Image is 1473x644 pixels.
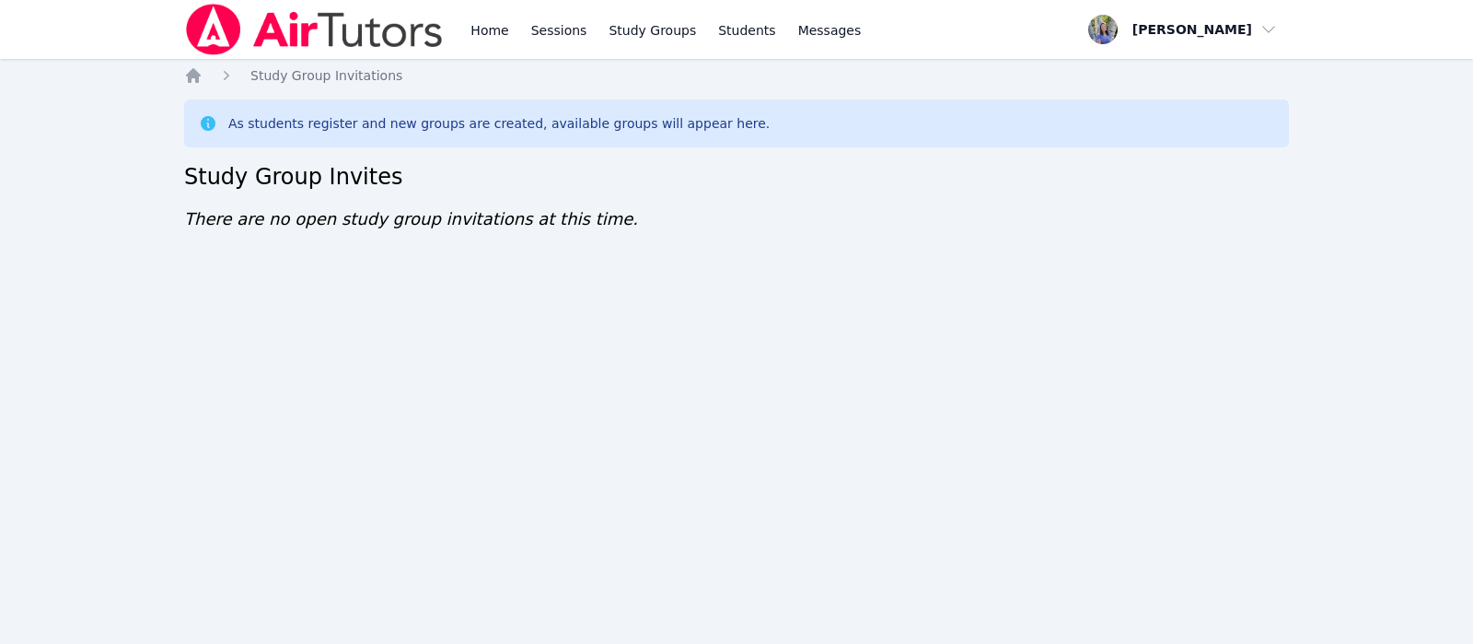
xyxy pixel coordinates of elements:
[250,68,402,83] span: Study Group Invitations
[184,162,1289,192] h2: Study Group Invites
[184,66,1289,85] nav: Breadcrumb
[184,209,638,228] span: There are no open study group invitations at this time.
[798,21,862,40] span: Messages
[250,66,402,85] a: Study Group Invitations
[184,4,445,55] img: Air Tutors
[228,114,770,133] div: As students register and new groups are created, available groups will appear here.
